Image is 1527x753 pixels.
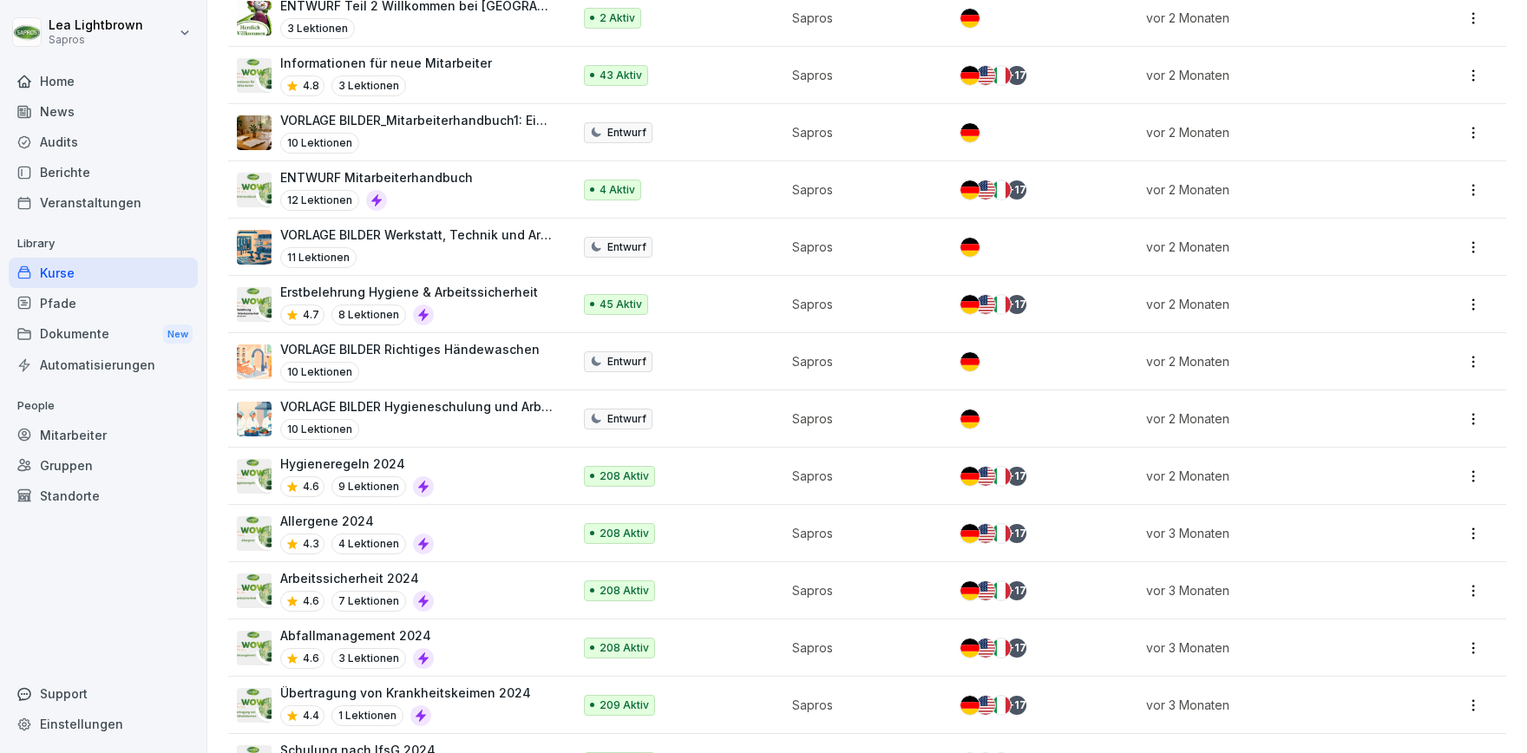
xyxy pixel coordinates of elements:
[976,581,995,600] img: us.svg
[49,18,143,33] p: Lea Lightbrown
[237,115,272,150] img: i65z5gnx0fzi9pj9ckz3k1f4.png
[976,295,995,314] img: us.svg
[600,640,649,656] p: 208 Aktiv
[960,524,980,543] img: de.svg
[9,157,198,187] a: Berichte
[960,352,980,371] img: de.svg
[607,354,646,370] p: Entwurf
[792,524,931,542] p: Sapros
[960,9,980,28] img: de.svg
[607,125,646,141] p: Entwurf
[237,1,272,36] img: t3low96iyorn2ixu3np459p3.png
[280,626,434,645] p: Abfallmanagement 2024
[976,696,995,715] img: us.svg
[331,534,406,554] p: 4 Lektionen
[1146,467,1393,485] p: vor 2 Monaten
[1146,180,1393,199] p: vor 2 Monaten
[960,581,980,600] img: de.svg
[1007,524,1026,543] div: + 17
[49,34,143,46] p: Sapros
[280,168,473,187] p: ENTWURF Mitarbeiterhandbuch
[237,402,272,436] img: pr5aqq131xq01qn5zkj01hng.png
[9,420,198,450] a: Mitarbeiter
[1007,180,1026,200] div: + 17
[9,318,198,350] div: Dokumente
[600,583,649,599] p: 208 Aktiv
[1007,295,1026,314] div: + 17
[792,9,931,27] p: Sapros
[237,516,272,551] img: uldvudanzq1ertpbfl1delgu.png
[331,75,406,96] p: 3 Lektionen
[960,696,980,715] img: de.svg
[976,467,995,486] img: us.svg
[280,684,531,702] p: Übertragung von Krankheitskeimen 2024
[960,638,980,658] img: de.svg
[600,10,635,26] p: 2 Aktiv
[976,180,995,200] img: us.svg
[1146,295,1393,313] p: vor 2 Monaten
[1146,238,1393,256] p: vor 2 Monaten
[960,409,980,429] img: de.svg
[9,230,198,258] p: Library
[237,173,272,207] img: ykyd29dix32es66jlv6if6gg.png
[9,258,198,288] a: Kurse
[303,479,319,494] p: 4.6
[792,295,931,313] p: Sapros
[992,581,1011,600] img: it.svg
[600,68,642,83] p: 43 Aktiv
[992,696,1011,715] img: it.svg
[280,397,554,416] p: VORLAGE BILDER Hygieneschulung und Arbeitssicherheit im Lebensmittelbetrieb
[992,638,1011,658] img: it.svg
[960,467,980,486] img: de.svg
[992,524,1011,543] img: it.svg
[1146,696,1393,714] p: vor 3 Monaten
[331,705,403,726] p: 1 Lektionen
[792,581,931,599] p: Sapros
[237,631,272,665] img: cq4jyt4aaqekzmgfzoj6qg9r.png
[992,66,1011,85] img: it.svg
[1146,638,1393,657] p: vor 3 Monaten
[607,239,646,255] p: Entwurf
[237,573,272,608] img: lznwvr82wpecqkh5vfti2rdl.png
[792,696,931,714] p: Sapros
[1007,66,1026,85] div: + 17
[1007,581,1026,600] div: + 17
[600,182,635,198] p: 4 Aktiv
[280,247,357,268] p: 11 Lektionen
[9,66,198,96] a: Home
[9,96,198,127] a: News
[9,392,198,420] p: People
[331,648,406,669] p: 3 Lektionen
[792,123,931,141] p: Sapros
[792,180,931,199] p: Sapros
[960,238,980,257] img: de.svg
[960,66,980,85] img: de.svg
[303,78,319,94] p: 4.8
[9,450,198,481] a: Gruppen
[237,688,272,723] img: nvh0m954qqb4ryavzfvnyj8v.png
[1007,696,1026,715] div: + 17
[792,638,931,657] p: Sapros
[992,295,1011,314] img: it.svg
[976,66,995,85] img: us.svg
[960,180,980,200] img: de.svg
[1146,9,1393,27] p: vor 2 Monaten
[9,678,198,709] div: Support
[303,708,319,724] p: 4.4
[280,133,359,154] p: 10 Lektionen
[9,709,198,739] a: Einstellungen
[992,467,1011,486] img: it.svg
[9,288,198,318] a: Pfade
[237,344,272,379] img: r6z773gvfqh8s0ww18c30vo0.png
[331,591,406,612] p: 7 Lektionen
[1146,352,1393,370] p: vor 2 Monaten
[280,340,540,358] p: VORLAGE BILDER Richtiges Händewaschen
[280,362,359,383] p: 10 Lektionen
[303,651,319,666] p: 4.6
